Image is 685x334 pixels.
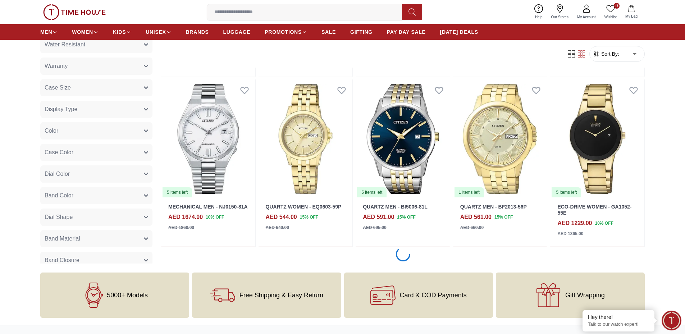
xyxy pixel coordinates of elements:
[595,220,613,227] span: 10 % OFF
[186,26,209,38] a: BRANDS
[593,50,619,58] button: Sort By:
[223,26,251,38] a: LUGGAGE
[531,3,547,21] a: Help
[40,144,152,161] button: Case Color
[107,292,148,299] span: 5000+ Models
[72,26,99,38] a: WOMEN
[45,148,73,157] span: Case Color
[350,28,373,36] span: GIFTING
[266,213,297,221] h4: AED 544.00
[40,28,52,36] span: MEN
[548,14,571,20] span: Our Stores
[206,214,224,220] span: 10 % OFF
[574,14,599,20] span: My Account
[45,41,85,49] span: Water Resistant
[265,26,307,38] a: PROMOTIONS
[552,187,581,197] div: 5 items left
[460,224,484,231] div: AED 660.00
[363,204,428,210] a: QUARTZ MEN - BI5006-81L
[45,256,79,265] span: Band Closure
[600,50,619,58] span: Sort By:
[40,79,152,97] button: Case Size
[265,28,302,36] span: PROMOTIONS
[557,204,631,216] a: ECO-DRIVE WOMEN - GA1052-55E
[168,204,248,210] a: MECHANICAL MEN - NJ0150-81A
[266,204,342,210] a: QUARTZ WOMEN - EQ0603-59P
[440,28,478,36] span: [DATE] DEALS
[40,187,152,205] button: Band Color
[168,224,194,231] div: AED 1860.00
[146,28,166,36] span: UNISEX
[186,28,209,36] span: BRANDS
[460,213,492,221] h4: AED 561.00
[239,292,323,299] span: Free Shipping & Easy Return
[565,292,605,299] span: Gift Wrapping
[460,204,527,210] a: QUARTZ MEN - BF2013-56P
[223,28,251,36] span: LUGGAGE
[45,105,77,114] span: Display Type
[600,3,621,21] a: 0Wishlist
[113,28,126,36] span: KIDS
[387,26,426,38] a: PAY DAY SALE
[321,26,336,38] a: SALE
[300,214,318,220] span: 15 % OFF
[400,292,467,299] span: Card & COD Payments
[72,28,93,36] span: WOMEN
[43,4,106,20] img: ...
[453,79,547,198] img: QUARTZ MEN - BF2013-56P
[350,26,373,38] a: GIFTING
[622,14,640,19] span: My Bag
[532,14,545,20] span: Help
[45,170,70,179] span: Dial Color
[45,192,73,200] span: Band Color
[550,79,644,198] a: ECO-DRIVE WOMEN - GA1052-55E5 items left
[397,214,415,220] span: 15 % OFF
[259,79,353,198] img: QUARTZ WOMEN - EQ0603-59P
[662,311,681,330] div: Chat Widget
[588,321,649,328] p: Talk to our watch expert!
[621,4,642,20] button: My Bag
[557,230,583,237] div: AED 1365.00
[440,26,478,38] a: [DATE] DEALS
[40,26,58,38] a: MEN
[40,209,152,226] button: Dial Shape
[40,252,152,269] button: Band Closure
[40,58,152,75] button: Warranty
[455,187,484,197] div: 1 items left
[163,187,192,197] div: 5 items left
[45,235,80,243] span: Band Material
[40,101,152,118] button: Display Type
[266,224,289,231] div: AED 640.00
[356,79,450,198] a: QUARTZ MEN - BI5006-81L5 items left
[40,166,152,183] button: Dial Color
[40,123,152,140] button: Color
[161,79,255,198] img: MECHANICAL MEN - NJ0150-81A
[557,219,592,228] h4: AED 1229.00
[356,79,450,198] img: QUARTZ MEN - BI5006-81L
[614,3,620,9] span: 0
[387,28,426,36] span: PAY DAY SALE
[40,36,152,54] button: Water Resistant
[168,213,203,221] h4: AED 1674.00
[45,84,71,92] span: Case Size
[161,79,255,198] a: MECHANICAL MEN - NJ0150-81A5 items left
[45,127,58,136] span: Color
[363,213,394,221] h4: AED 591.00
[357,187,387,197] div: 5 items left
[494,214,513,220] span: 15 % OFF
[113,26,131,38] a: KIDS
[45,62,68,71] span: Warranty
[45,213,73,222] span: Dial Shape
[547,3,573,21] a: Our Stores
[363,224,386,231] div: AED 695.00
[321,28,336,36] span: SALE
[550,79,644,198] img: ECO-DRIVE WOMEN - GA1052-55E
[602,14,620,20] span: Wishlist
[588,314,649,321] div: Hey there!
[40,230,152,248] button: Band Material
[453,79,547,198] a: QUARTZ MEN - BF2013-56P1 items left
[146,26,171,38] a: UNISEX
